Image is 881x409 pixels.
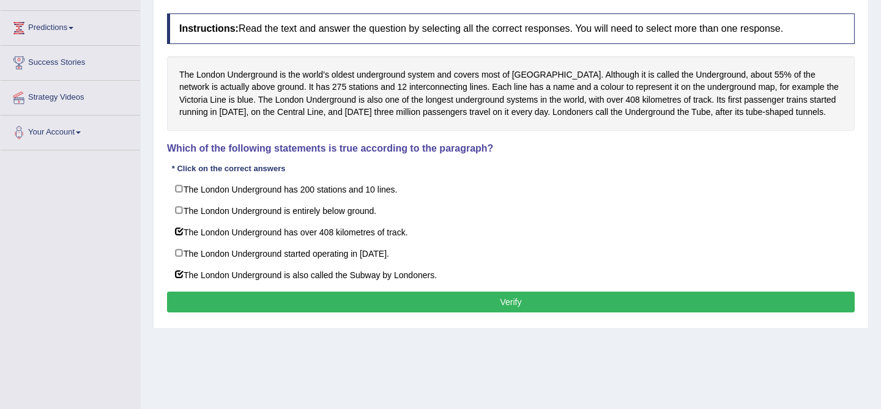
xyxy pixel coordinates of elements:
a: Strategy Videos [1,81,140,111]
label: The London Underground started operating in [DATE]. [167,242,855,264]
h4: Which of the following statements is true according to the paragraph? [167,143,855,154]
div: * Click on the correct answers [167,163,290,175]
label: The London Underground is entirely below ground. [167,199,855,221]
a: Your Account [1,116,140,146]
label: The London Underground has 200 stations and 10 lines. [167,178,855,200]
label: The London Underground has over 408 kilometres of track. [167,221,855,243]
a: Success Stories [1,46,140,76]
a: Predictions [1,11,140,42]
b: Instructions: [179,23,239,34]
h4: Read the text and answer the question by selecting all the correct responses. You will need to se... [167,13,855,44]
button: Verify [167,292,855,312]
label: The London Underground is also called the Subway by Londoners. [167,263,855,286]
div: The London Underground is the world’s oldest underground system and covers most of [GEOGRAPHIC_DA... [167,56,855,131]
